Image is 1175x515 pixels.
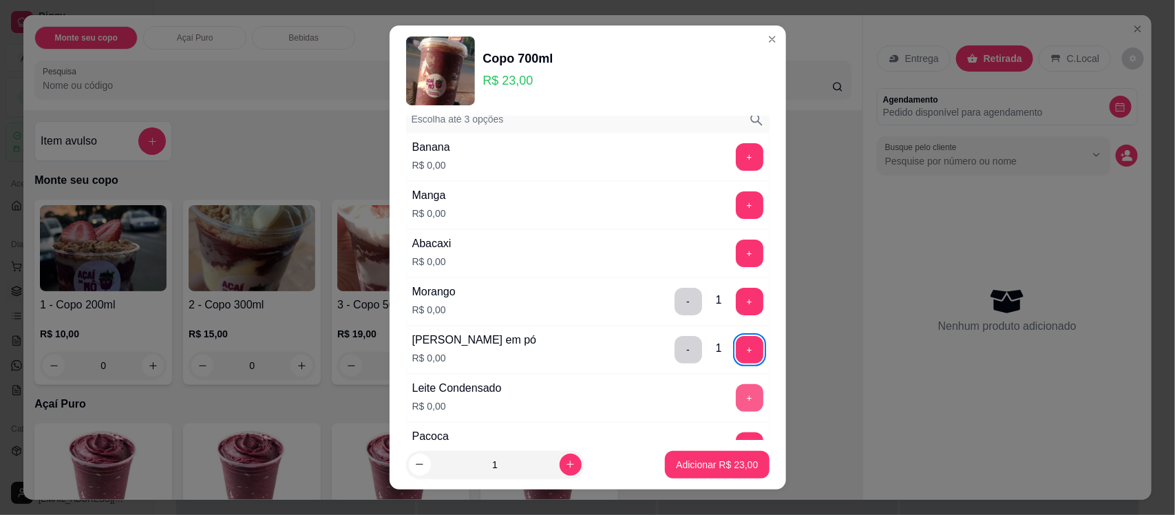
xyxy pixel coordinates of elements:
div: Leite Condensado [412,380,502,397]
div: 1 [716,340,722,357]
div: Abacaxi [412,235,452,252]
p: R$ 0,00 [412,399,502,413]
button: Close [761,28,783,50]
div: Copo 700ml [483,49,553,68]
p: R$ 23,00 [483,71,553,90]
p: R$ 0,00 [412,207,446,220]
button: add [736,288,763,315]
button: delete [675,288,702,315]
div: Manga [412,187,446,204]
div: Paçoca [412,428,449,445]
button: increase-product-quantity [560,454,582,476]
div: Banana [412,139,450,156]
button: add [736,143,763,171]
button: add [736,240,763,267]
p: Escolha até 3 opções [412,112,504,127]
div: [PERSON_NAME] em pó [412,332,537,348]
img: product-image [406,36,475,105]
button: delete [675,336,702,364]
p: R$ 0,00 [412,351,537,365]
p: R$ 0,00 [412,303,456,317]
div: Morango [412,284,456,300]
button: add [736,336,763,364]
button: add [736,384,763,412]
p: Adicionar R$ 23,00 [676,458,758,472]
p: R$ 0,00 [412,158,450,172]
button: decrease-product-quantity [409,454,431,476]
button: add [736,432,763,460]
button: add [736,191,763,219]
div: 1 [716,292,722,308]
p: R$ 0,00 [412,255,452,269]
button: Adicionar R$ 23,00 [665,451,769,479]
